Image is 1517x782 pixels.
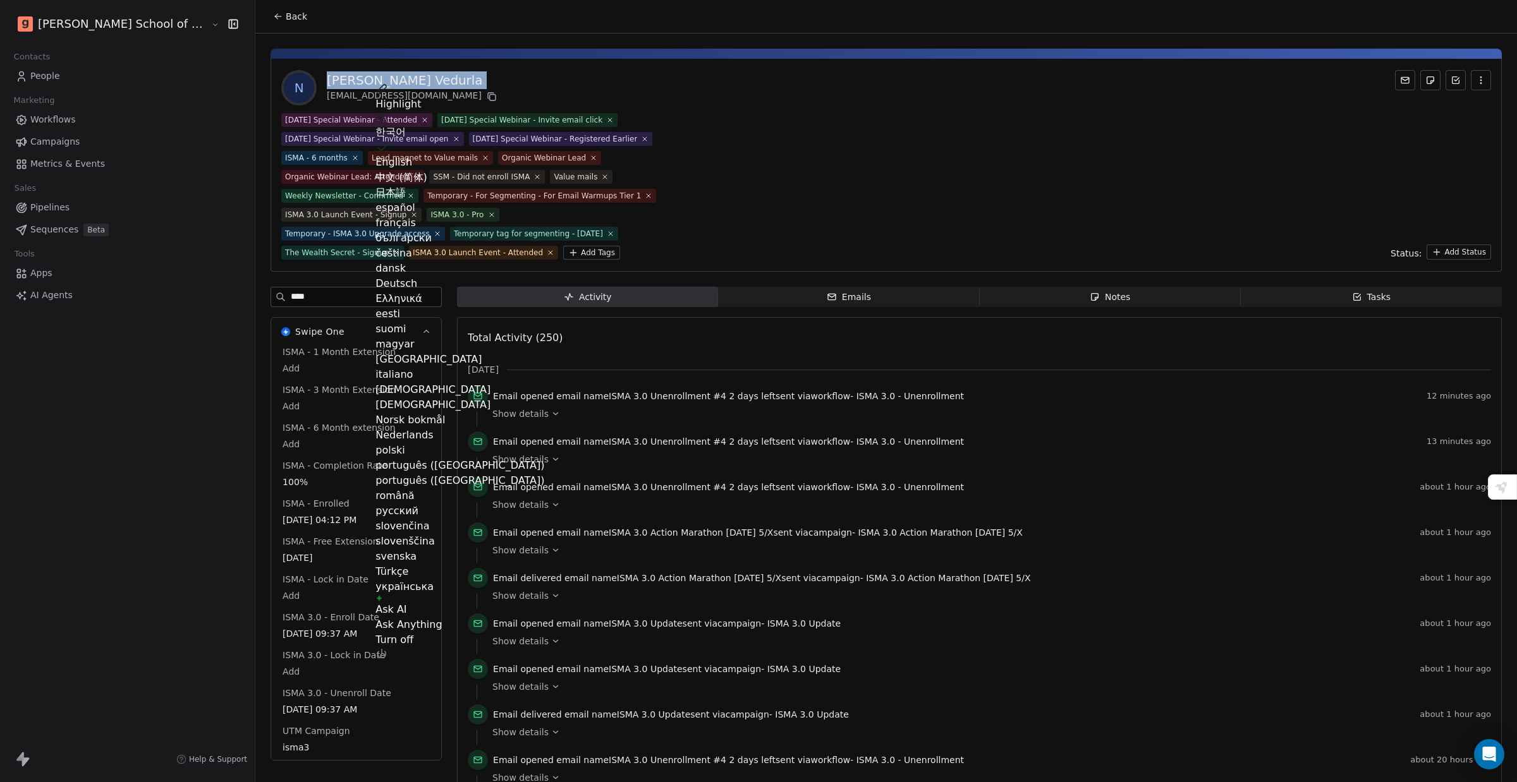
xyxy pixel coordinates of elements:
div: eesti [375,306,544,322]
span: about 1 hour ago [1420,573,1491,583]
span: ISMA 3.0 Action Marathon [DATE] 5/X [609,527,773,538]
span: ISMA - Free Extension [280,535,381,548]
div: polski [375,443,544,458]
span: email name sent via campaign - [493,572,1030,584]
a: AI Agents [10,285,245,306]
span: Total Activity (250) [468,332,563,344]
div: български [375,231,544,246]
span: [PERSON_NAME] School of Finance LLP [38,16,208,32]
span: about 1 hour ago [1420,664,1491,674]
span: ISMA - 3 Month Extension [280,383,398,396]
span: Pipelines [30,201,70,214]
div: Notes [1090,291,1130,304]
span: ISMA 3.0 Update [775,709,849,719]
span: ISMA 3.0 Unenrollment #4 2 days left [609,755,776,765]
span: email name sent via workflow - [493,435,964,448]
div: українська [375,579,544,594]
a: SequencesBeta [10,219,245,240]
span: Marketing [8,91,60,110]
span: about 20 hours ago [1410,755,1491,765]
span: email name sent via campaign - [493,617,841,630]
div: [GEOGRAPHIC_DATA] [375,352,544,367]
div: Highlight [375,97,544,112]
span: Swipe One [295,325,344,338]
div: [DEMOGRAPHIC_DATA] [375,397,544,412]
div: Ελληνικά [375,291,544,306]
span: [DATE] 09:37 AM [283,703,430,716]
div: čeština [375,246,544,261]
span: about 1 hour ago [1420,527,1491,538]
span: UTM Campaign [280,725,352,737]
span: ISMA 3.0 Update [767,618,841,629]
span: Workflows [30,113,76,126]
span: ISMA 3.0 Update [609,664,683,674]
div: español [375,200,544,215]
span: Sales [9,179,42,198]
span: about 1 hour ago [1420,709,1491,719]
span: Metrics & Events [30,157,105,171]
div: ISMA 3.0 Launch Event - Signup [285,209,406,220]
a: Show details [492,726,1482,738]
span: ISMA 3.0 - Unenrollment [856,436,964,447]
a: Show details [492,635,1482,647]
div: Value mails [554,171,597,183]
div: Türkçe [375,564,544,579]
span: Email opened [493,664,554,674]
span: Tools [9,244,40,263]
span: Add [283,400,430,412]
div: Lead magnet to Value mails [372,152,478,164]
span: email name sent via workflow - [493,754,964,766]
span: Show details [492,726,549,738]
span: 13 minutes ago [1427,436,1491,447]
div: Norsk bokmål [375,412,544,428]
div: Nederlands [375,428,544,443]
div: Weekly Newsletter - Confirmed [285,190,403,202]
span: ISMA 3.0 - Unenrollment [856,755,964,765]
div: 日本語 [375,185,544,200]
span: Email opened [493,755,554,765]
div: ISMA - 6 months [285,152,348,164]
div: dansk [375,261,544,276]
button: Add Tags [563,246,620,260]
a: Show details [492,453,1482,466]
a: Show details [492,407,1482,420]
div: [PERSON_NAME] Vedurla [327,71,499,89]
span: Add [283,438,430,450]
span: Sequences [30,223,78,236]
div: Tasks [1352,291,1391,304]
span: Show details [492,680,549,693]
span: about 1 hour ago [1420,618,1491,629]
span: about 1 hour ago [1420,482,1491,492]
div: Turn off [375,632,544,647]
a: Help & Support [176,754,247,764]
div: 한국어 [375,124,544,140]
span: 12 minutes ago [1427,391,1491,401]
span: [DATE] [283,551,430,564]
a: Apps [10,263,245,284]
div: [DEMOGRAPHIC_DATA] [375,382,544,397]
div: Open Intercom Messenger [1474,739,1504,769]
span: isma3 [283,741,430,754]
span: Status: [1391,247,1422,260]
div: Ask Anything [375,617,544,632]
span: ISMA 3.0 - Unenrollment [856,391,964,401]
span: ISMA 3.0 Update [609,618,683,629]
span: Contacts [8,47,56,66]
span: ISMA 3.0 - Enroll Date [280,611,382,623]
div: русский [375,503,544,519]
span: ISMA 3.0 Update [767,664,841,674]
span: ISMA 3.0 Unenrollment #4 2 days left [609,482,776,492]
div: Temporary - ISMA 3.0 Upgrade access [285,228,430,239]
span: ISMA 3.0 Action Marathon [DATE] 5/X [617,573,781,583]
span: ISMA - Lock in Date [280,573,371,586]
img: Goela%20School%20Logos%20(4).png [18,16,33,32]
div: slovenščina [375,534,544,549]
button: Swipe OneSwipe One [271,318,441,346]
span: Add [283,362,430,375]
span: Email delivered [493,709,561,719]
div: English [375,155,544,170]
div: italiano [375,367,544,382]
span: email name sent via campaign - [493,708,849,721]
div: suomi [375,322,544,337]
span: Campaigns [30,135,80,148]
